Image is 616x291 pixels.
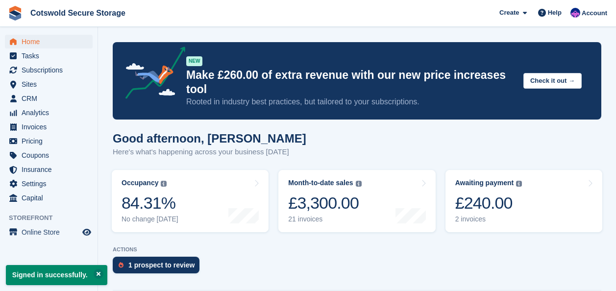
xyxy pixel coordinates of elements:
[5,77,93,91] a: menu
[499,8,519,18] span: Create
[445,170,602,232] a: Awaiting payment £240.00 2 invoices
[5,63,93,77] a: menu
[5,191,93,205] a: menu
[186,68,516,97] p: Make £260.00 of extra revenue with our new price increases tool
[22,92,80,105] span: CRM
[122,179,158,187] div: Occupancy
[22,225,80,239] span: Online Store
[6,265,107,285] p: Signed in successfully.
[113,257,204,278] a: 1 prospect to review
[22,35,80,48] span: Home
[22,49,80,63] span: Tasks
[8,6,23,21] img: stora-icon-8386f47178a22dfd0bd8f6a31ec36ba5ce8667c1dd55bd0f319d3a0aa187defe.svg
[5,148,93,162] a: menu
[113,146,306,158] p: Here's what's happening across your business [DATE]
[186,56,202,66] div: NEW
[119,262,123,268] img: prospect-51fa495bee0391a8d652442698ab0144808aea92771e9ea1ae160a38d050c398.svg
[5,49,93,63] a: menu
[5,35,93,48] a: menu
[548,8,562,18] span: Help
[113,132,306,145] h1: Good afternoon, [PERSON_NAME]
[5,163,93,176] a: menu
[22,177,80,191] span: Settings
[455,215,522,223] div: 2 invoices
[288,193,361,213] div: £3,300.00
[570,8,580,18] img: Christopher Corbett
[22,77,80,91] span: Sites
[288,215,361,223] div: 21 invoices
[5,106,93,120] a: menu
[161,181,167,187] img: icon-info-grey-7440780725fd019a000dd9b08b2336e03edf1995a4989e88bcd33f0948082b44.svg
[5,225,93,239] a: menu
[128,261,195,269] div: 1 prospect to review
[278,170,435,232] a: Month-to-date sales £3,300.00 21 invoices
[22,106,80,120] span: Analytics
[5,92,93,105] a: menu
[455,193,522,213] div: £240.00
[288,179,353,187] div: Month-to-date sales
[5,177,93,191] a: menu
[113,246,601,253] p: ACTIONS
[117,47,186,102] img: price-adjustments-announcement-icon-8257ccfd72463d97f412b2fc003d46551f7dbcb40ab6d574587a9cd5c0d94...
[5,134,93,148] a: menu
[22,120,80,134] span: Invoices
[582,8,607,18] span: Account
[26,5,129,21] a: Cotswold Secure Storage
[112,170,269,232] a: Occupancy 84.31% No change [DATE]
[81,226,93,238] a: Preview store
[22,163,80,176] span: Insurance
[455,179,514,187] div: Awaiting payment
[22,134,80,148] span: Pricing
[186,97,516,107] p: Rooted in industry best practices, but tailored to your subscriptions.
[9,213,98,223] span: Storefront
[523,73,582,89] button: Check it out →
[22,191,80,205] span: Capital
[5,120,93,134] a: menu
[356,181,362,187] img: icon-info-grey-7440780725fd019a000dd9b08b2336e03edf1995a4989e88bcd33f0948082b44.svg
[122,215,178,223] div: No change [DATE]
[122,193,178,213] div: 84.31%
[516,181,522,187] img: icon-info-grey-7440780725fd019a000dd9b08b2336e03edf1995a4989e88bcd33f0948082b44.svg
[22,148,80,162] span: Coupons
[22,63,80,77] span: Subscriptions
